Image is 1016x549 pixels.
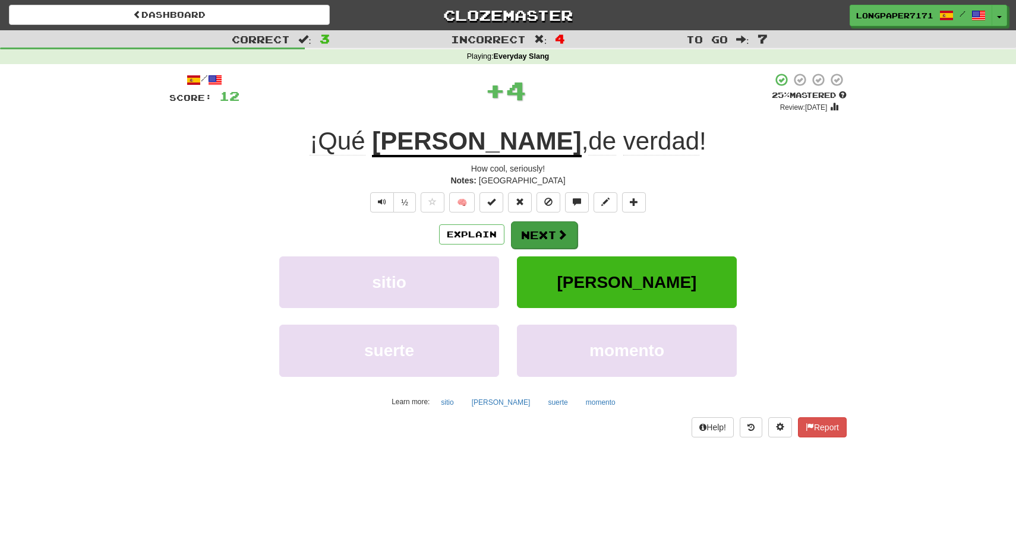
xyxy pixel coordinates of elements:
button: sitio [434,393,460,411]
button: Discuss sentence (alt+u) [565,192,589,212]
button: 🧠 [449,192,475,212]
span: LongPaper7171 [856,10,933,21]
button: suerte [279,325,499,376]
span: 7 [758,31,768,46]
span: 4 [506,75,526,105]
button: momento [579,393,622,411]
span: 25 % [772,90,790,100]
button: [PERSON_NAME] [465,393,537,411]
span: suerte [364,341,414,360]
button: momento [517,325,737,376]
span: sitio [372,273,406,291]
div: Text-to-speech controls [368,192,416,212]
button: Favorite sentence (alt+f) [421,192,444,212]
span: verdad [623,127,699,156]
div: / [169,72,239,87]
span: Incorrect [451,33,526,45]
button: Ignore sentence (alt+i) [537,192,560,212]
button: Set this sentence to 100% Mastered (alt+m) [479,192,503,212]
span: : [298,34,311,45]
span: To go [686,33,728,45]
button: Explain [439,224,504,245]
small: Review: [DATE] [780,103,828,112]
a: Dashboard [9,5,330,25]
button: Report [798,417,847,437]
button: [PERSON_NAME] [517,256,737,308]
button: Edit sentence (alt+d) [594,192,617,212]
button: suerte [541,393,574,411]
span: , ! [582,127,706,156]
div: Mastered [772,90,847,101]
u: [PERSON_NAME] [372,127,581,157]
button: Play sentence audio (ctl+space) [370,192,394,212]
span: momento [589,341,664,360]
button: Help! [692,417,734,437]
small: Learn more: [392,398,430,406]
span: : [736,34,749,45]
span: + [485,72,506,108]
strong: Everyday Slang [494,52,550,61]
strong: Notes: [450,176,477,185]
span: / [960,9,965,18]
span: : [534,34,547,45]
span: [PERSON_NAME] [557,273,697,291]
a: Clozemaster [348,5,668,26]
button: sitio [279,256,499,308]
span: 4 [555,31,565,46]
span: Score: [169,93,212,103]
button: ½ [393,192,416,212]
div: How cool, seriously! [169,163,847,174]
span: 3 [320,31,330,46]
a: LongPaper7171 / [850,5,992,26]
span: Correct [232,33,290,45]
button: Round history (alt+y) [740,417,762,437]
div: [GEOGRAPHIC_DATA] [169,174,847,186]
span: ¡Qué [310,127,365,156]
button: Next [511,221,578,249]
button: Add to collection (alt+a) [622,192,646,212]
span: de [588,127,616,156]
button: Reset to 0% Mastered (alt+r) [508,192,532,212]
span: 12 [219,88,239,103]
